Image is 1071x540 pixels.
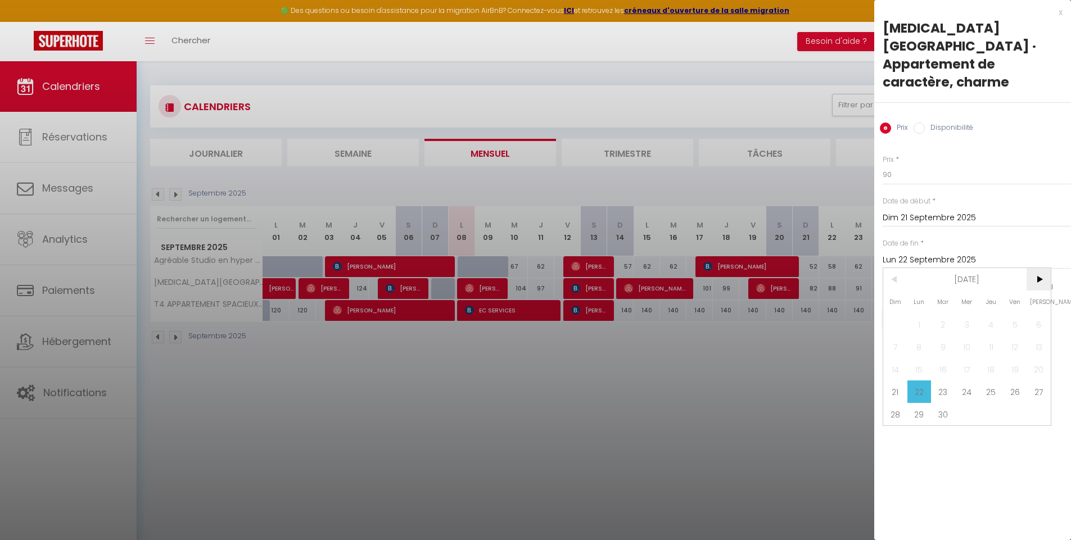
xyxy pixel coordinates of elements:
span: Mar [931,291,955,313]
span: Dim [883,291,907,313]
span: 5 [1003,313,1027,335]
span: 27 [1027,380,1051,403]
div: x [874,6,1063,19]
span: 25 [979,380,1003,403]
span: 24 [955,380,979,403]
span: 22 [907,380,932,403]
button: Ouvrir le widget de chat LiveChat [9,4,43,38]
span: Mer [955,291,979,313]
span: 1 [907,313,932,335]
label: Prix [883,155,894,165]
span: 20 [1027,358,1051,380]
span: 9 [931,335,955,358]
label: Date de fin [883,238,919,249]
span: 28 [883,403,907,425]
span: 17 [955,358,979,380]
label: Date de début [883,196,930,207]
span: Lun [907,291,932,313]
span: 12 [1003,335,1027,358]
span: 21 [883,380,907,403]
span: 19 [1003,358,1027,380]
span: Jeu [979,291,1003,313]
span: 6 [1027,313,1051,335]
span: 30 [931,403,955,425]
span: 8 [907,335,932,358]
span: 16 [931,358,955,380]
span: 15 [907,358,932,380]
span: 2 [931,313,955,335]
span: 29 [907,403,932,425]
label: Disponibilité [925,122,973,135]
span: [PERSON_NAME] [1027,291,1051,313]
span: 14 [883,358,907,380]
span: 3 [955,313,979,335]
span: 26 [1003,380,1027,403]
div: [MEDICAL_DATA][GEOGRAPHIC_DATA] · Appartement de caractère, charme [883,19,1063,91]
span: 23 [931,380,955,403]
span: Ven [1003,291,1027,313]
span: < [883,268,907,291]
span: 13 [1027,335,1051,358]
span: 7 [883,335,907,358]
span: [DATE] [907,268,1027,291]
label: Prix [891,122,908,135]
span: 18 [979,358,1003,380]
span: 10 [955,335,979,358]
span: 4 [979,313,1003,335]
span: 11 [979,335,1003,358]
span: > [1027,268,1051,291]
